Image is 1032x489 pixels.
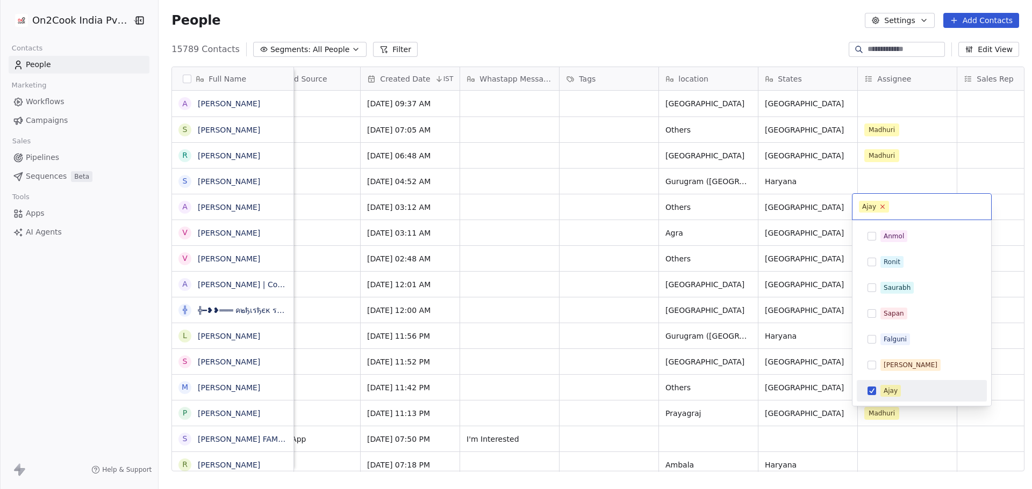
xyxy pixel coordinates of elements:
div: Ronit [884,257,900,267]
div: Falguni [884,334,907,344]
div: Anmol [884,231,904,241]
div: Sapan [884,309,904,318]
div: Saurabh [884,283,911,293]
div: Suggestions [857,148,987,479]
div: [PERSON_NAME] [884,360,937,370]
div: Ajay [884,386,898,396]
div: Ajay [862,202,876,211]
